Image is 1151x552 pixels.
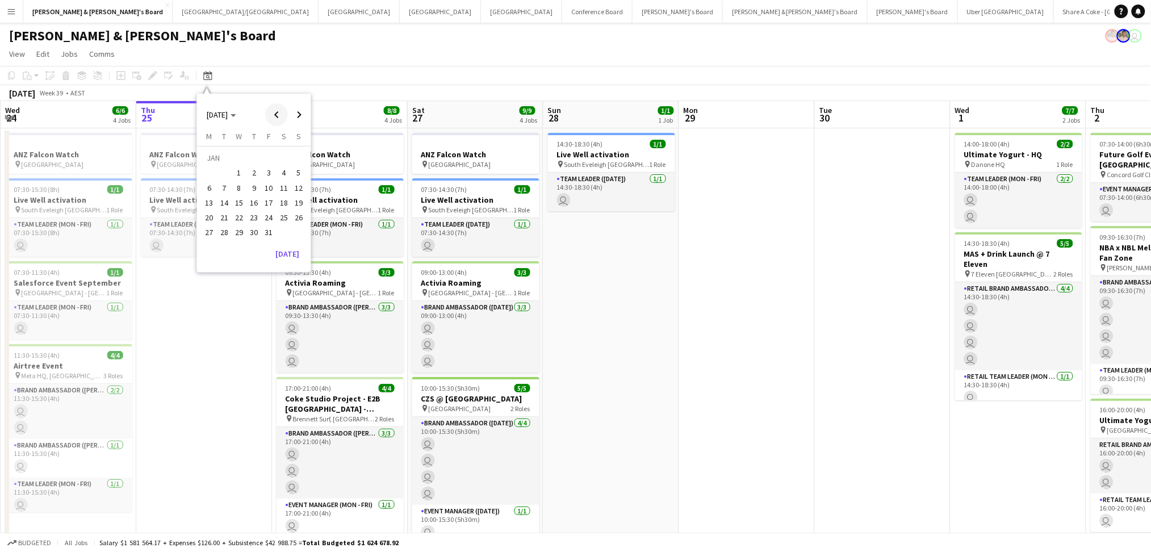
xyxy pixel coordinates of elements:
[1128,29,1142,43] app-user-avatar: James Millard
[247,166,261,180] span: 2
[202,225,216,240] button: 27-01-2025
[252,131,256,141] span: T
[261,210,276,225] button: 24-01-2025
[217,196,231,210] span: 14
[203,226,216,240] span: 27
[277,181,291,195] button: 11-01-2025
[206,131,212,141] span: M
[232,196,246,210] span: 15
[958,1,1054,23] button: Uber [GEOGRAPHIC_DATA]
[265,103,288,126] button: Previous month
[232,165,246,180] button: 01-01-2025
[217,181,232,195] button: 07-01-2025
[173,1,319,23] button: [GEOGRAPHIC_DATA]/[GEOGRAPHIC_DATA]
[23,1,173,23] button: [PERSON_NAME] & [PERSON_NAME]'s Board
[247,211,261,224] span: 23
[247,181,261,195] span: 9
[261,165,276,180] button: 03-01-2025
[217,226,231,240] span: 28
[207,110,228,120] span: [DATE]
[18,539,51,547] span: Budgeted
[246,181,261,195] button: 09-01-2025
[99,538,399,547] div: Salary $1 581 564.17 + Expenses $126.00 + Subsistence $42 988.75 =
[232,225,246,240] button: 29-01-2025
[291,181,306,195] button: 12-01-2025
[262,196,276,210] span: 17
[203,181,216,195] span: 6
[217,210,232,225] button: 21-01-2025
[202,104,241,125] button: Choose month and year
[277,181,291,195] span: 11
[202,195,216,210] button: 13-01-2025
[246,210,261,225] button: 23-01-2025
[400,1,481,23] button: [GEOGRAPHIC_DATA]
[232,211,246,224] span: 22
[262,181,276,195] span: 10
[246,195,261,210] button: 16-01-2025
[202,181,216,195] button: 06-01-2025
[288,103,311,126] button: Next month
[262,166,276,180] span: 3
[262,211,276,224] span: 24
[262,226,276,240] span: 31
[232,210,246,225] button: 22-01-2025
[246,225,261,240] button: 30-01-2025
[261,181,276,195] button: 10-01-2025
[203,196,216,210] span: 13
[236,131,242,141] span: W
[232,181,246,195] button: 08-01-2025
[217,211,231,224] span: 21
[203,211,216,224] span: 20
[271,245,304,263] button: [DATE]
[217,181,231,195] span: 7
[232,181,246,195] span: 8
[277,196,291,210] span: 18
[247,226,261,240] span: 30
[1106,29,1119,43] app-user-avatar: Arrence Torres
[302,538,399,547] span: Total Budgeted $1 624 678.92
[222,131,226,141] span: T
[296,131,301,141] span: S
[277,166,291,180] span: 4
[232,226,246,240] span: 29
[292,211,305,224] span: 26
[246,165,261,180] button: 02-01-2025
[267,131,271,141] span: F
[277,165,291,180] button: 04-01-2025
[1117,29,1131,43] app-user-avatar: Arrence Torres
[261,225,276,240] button: 31-01-2025
[217,195,232,210] button: 14-01-2025
[868,1,958,23] button: [PERSON_NAME]'s Board
[723,1,868,23] button: [PERSON_NAME] & [PERSON_NAME]'s Board
[217,225,232,240] button: 28-01-2025
[292,181,305,195] span: 12
[6,537,53,549] button: Budgeted
[291,195,306,210] button: 19-01-2025
[202,150,306,165] td: JAN
[633,1,723,23] button: [PERSON_NAME]'s Board
[261,195,276,210] button: 17-01-2025
[292,196,305,210] span: 19
[292,166,305,180] span: 5
[291,210,306,225] button: 26-01-2025
[319,1,400,23] button: [GEOGRAPHIC_DATA]
[247,196,261,210] span: 16
[282,131,286,141] span: S
[562,1,633,23] button: Conference Board
[277,211,291,224] span: 25
[277,210,291,225] button: 25-01-2025
[481,1,562,23] button: [GEOGRAPHIC_DATA]
[202,210,216,225] button: 20-01-2025
[277,195,291,210] button: 18-01-2025
[232,195,246,210] button: 15-01-2025
[232,166,246,180] span: 1
[291,165,306,180] button: 05-01-2025
[62,538,90,547] span: All jobs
